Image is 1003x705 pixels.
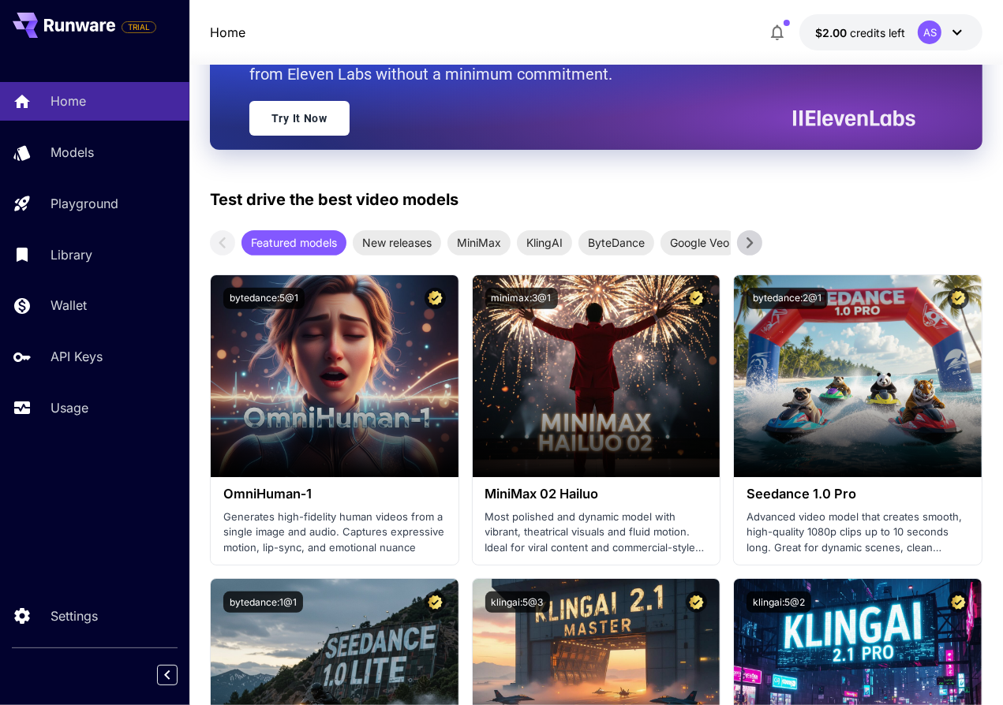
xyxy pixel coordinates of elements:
[485,509,708,556] p: Most polished and dynamic model with vibrant, theatrical visuals and fluid motion. Ideal for vira...
[425,288,446,309] button: Certified Model – Vetted for best performance and includes a commercial license.
[51,245,92,264] p: Library
[747,487,969,502] h3: Seedance 1.0 Pro
[353,234,441,251] span: New releases
[169,661,189,689] div: Collapse sidebar
[473,275,720,477] img: alt
[815,24,905,41] div: $2.00
[223,591,303,613] button: bytedance:1@1
[51,296,87,315] p: Wallet
[686,288,707,309] button: Certified Model – Vetted for best performance and includes a commercial license.
[734,275,982,477] img: alt
[210,188,458,211] p: Test drive the best video models
[517,230,572,256] div: KlingAI
[353,230,441,256] div: New releases
[51,398,88,417] p: Usage
[517,234,572,251] span: KlingAI
[210,23,245,42] a: Home
[122,17,156,36] span: Add your payment card to enable full platform functionality.
[485,487,708,502] h3: MiniMax 02 Hailuo
[447,234,511,251] span: MiniMax
[485,591,550,613] button: klingai:5@3
[241,234,346,251] span: Featured models
[241,230,346,256] div: Featured models
[122,21,155,33] span: TRIAL
[661,234,739,251] span: Google Veo
[799,14,982,50] button: $2.00AS
[425,591,446,613] button: Certified Model – Vetted for best performance and includes a commercial license.
[686,591,707,613] button: Certified Model – Vetted for best performance and includes a commercial license.
[447,230,511,256] div: MiniMax
[51,606,98,625] p: Settings
[948,288,969,309] button: Certified Model – Vetted for best performance and includes a commercial license.
[51,143,94,162] p: Models
[51,347,103,366] p: API Keys
[210,23,245,42] nav: breadcrumb
[747,288,828,309] button: bytedance:2@1
[578,230,654,256] div: ByteDance
[485,288,558,309] button: minimax:3@1
[51,91,86,110] p: Home
[850,26,905,39] span: credits left
[223,288,305,309] button: bytedance:5@1
[918,21,941,44] div: AS
[211,275,458,477] img: alt
[661,230,739,256] div: Google Veo
[815,26,850,39] span: $2.00
[223,487,446,502] h3: OmniHuman‑1
[747,591,811,613] button: klingai:5@2
[223,509,446,556] p: Generates high-fidelity human videos from a single image and audio. Captures expressive motion, l...
[157,665,178,685] button: Collapse sidebar
[948,591,969,613] button: Certified Model – Vetted for best performance and includes a commercial license.
[747,509,969,556] p: Advanced video model that creates smooth, high-quality 1080p clips up to 10 seconds long. Great f...
[51,194,118,213] p: Playground
[578,234,654,251] span: ByteDance
[249,101,350,136] a: Try It Now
